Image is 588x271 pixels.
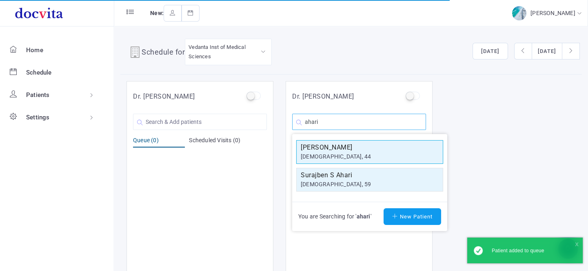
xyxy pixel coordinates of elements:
[298,212,371,221] span: You are Searching for ' '
[512,6,526,20] img: img-2.jpg
[142,46,185,59] h4: Schedule for
[357,213,371,220] span: ahari
[301,143,439,152] h5: [PERSON_NAME]
[133,114,267,130] input: Search & Add patients
[384,208,441,225] button: New Patient
[301,152,439,161] div: [DEMOGRAPHIC_DATA], 44
[26,114,50,121] span: Settings
[26,69,52,76] span: Schedule
[292,92,354,101] h5: Dr. [PERSON_NAME]
[473,43,508,60] button: [DATE]
[189,136,267,148] div: Scheduled Visits (0)
[492,248,544,253] span: Patient added to queue
[133,136,185,148] div: Queue (0)
[301,180,439,189] div: [DEMOGRAPHIC_DATA], 59
[532,43,562,60] button: [DATE]
[133,92,195,101] h5: Dr. [PERSON_NAME]
[530,10,577,16] span: [PERSON_NAME]
[26,91,50,99] span: Patients
[150,10,164,16] span: New:
[292,114,426,130] input: Search & Add patients
[26,46,43,54] span: Home
[301,170,439,180] h5: Surajben S Ahari
[189,42,268,62] div: Vedanta Inst of Medical Sciences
